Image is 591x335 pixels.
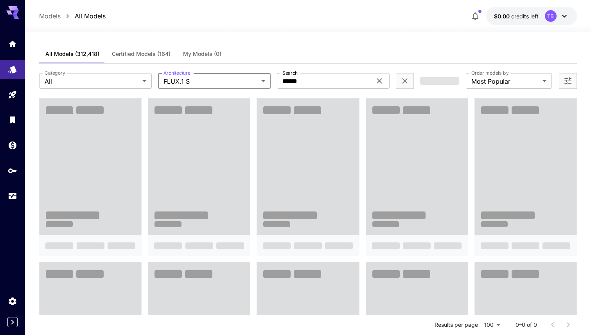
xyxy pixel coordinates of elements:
[511,13,539,20] span: credits left
[8,296,17,306] div: Settings
[494,13,511,20] span: $0.00
[8,191,17,201] div: Usage
[494,12,539,20] div: $0.00
[45,70,65,76] label: Category
[163,77,258,86] span: FLUX.1 S
[112,50,171,57] span: Certified Models (164)
[400,76,410,86] button: Clear filters (1)
[516,321,537,329] p: 0–0 of 0
[8,166,17,176] div: API Keys
[45,50,99,57] span: All Models (312,418)
[39,11,61,21] a: Models
[163,70,190,76] label: Architecture
[471,77,539,86] span: Most Popular
[8,39,17,49] div: Home
[471,70,508,76] label: Order models by
[481,319,503,330] div: 100
[75,11,106,21] a: All Models
[282,70,298,76] label: Search
[435,321,478,329] p: Results per page
[545,10,557,22] div: TB
[45,77,139,86] span: All
[8,140,17,150] div: Wallet
[8,115,17,125] div: Library
[486,7,577,25] button: $0.00TB
[7,317,18,327] button: Expand sidebar
[8,62,17,72] div: Models
[8,87,17,97] div: Playground
[563,76,573,86] button: Open more filters
[183,50,221,57] span: My Models (0)
[39,11,106,21] nav: breadcrumb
